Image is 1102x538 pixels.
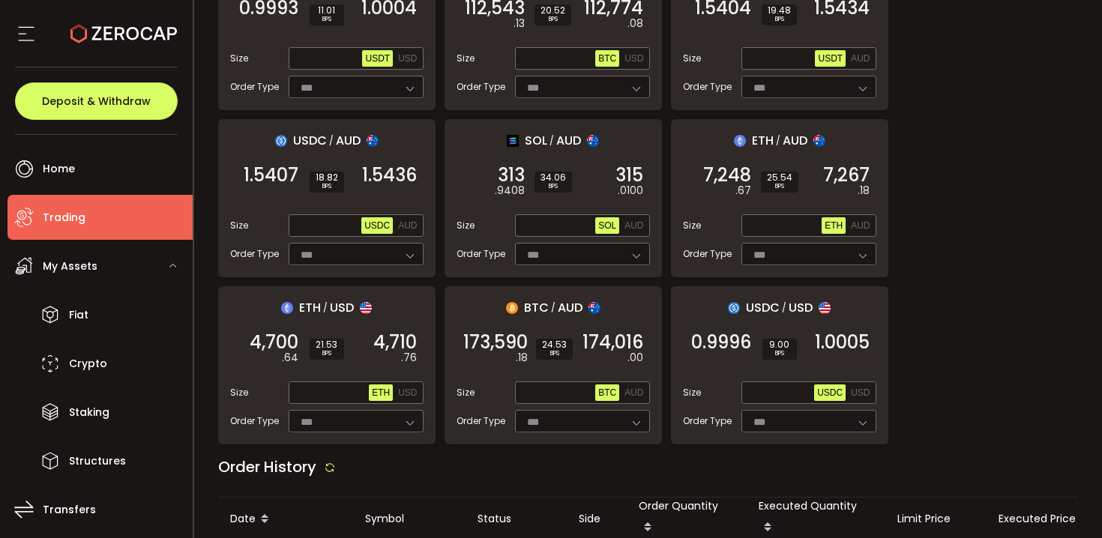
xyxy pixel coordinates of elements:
span: Transfers [43,499,96,521]
span: ETH [299,298,321,317]
div: Date [218,507,353,532]
span: 7,248 [703,168,751,183]
span: Size [683,52,701,65]
span: AUD [398,220,417,231]
span: USDC [817,387,843,398]
span: 25.54 [767,173,792,182]
i: BPS [768,349,791,358]
span: Size [683,386,701,399]
button: USD [621,50,646,67]
button: USDT [362,50,393,67]
img: aud_portfolio.svg [588,302,600,314]
em: .00 [627,350,643,366]
span: AUD [624,220,643,231]
span: 315 [615,168,643,183]
span: Order Type [457,80,505,94]
button: ETH [369,384,393,401]
i: BPS [316,349,338,358]
span: 1.0005 [815,335,870,350]
span: Deposit & Withdraw [42,96,151,106]
em: / [782,301,786,315]
button: USD [395,50,420,67]
iframe: Chat Widget [924,376,1102,538]
img: eth_portfolio.svg [734,135,746,147]
span: 1.5404 [695,1,751,16]
div: Limit Price [885,510,987,528]
i: BPS [767,182,792,191]
span: USDC [293,131,327,150]
span: 19.48 [768,6,791,15]
span: Order Type [457,247,505,261]
em: .64 [282,350,298,366]
img: aud_portfolio.svg [813,135,825,147]
i: BPS [541,182,566,191]
span: 34.06 [541,173,566,182]
button: BTC [595,384,619,401]
button: USD [848,384,873,401]
span: Trading [43,207,85,229]
button: USDC [361,217,393,234]
button: AUD [848,217,873,234]
span: Fiat [69,304,88,326]
span: AUD [783,131,807,150]
span: AUD [851,53,870,64]
em: .18 [858,183,870,199]
span: 112,543 [465,1,525,16]
span: Home [43,158,75,180]
span: 174,016 [582,335,643,350]
em: / [551,301,555,315]
span: Order Type [683,80,732,94]
span: 1.5434 [814,1,870,16]
button: USD [395,384,420,401]
button: AUD [621,217,646,234]
span: Order Type [230,247,279,261]
img: eth_portfolio.svg [281,302,293,314]
em: / [776,134,780,148]
span: USDT [818,53,843,64]
span: 1.5436 [362,168,417,183]
button: SOL [595,217,619,234]
span: Size [457,52,475,65]
span: Order History [218,456,316,477]
span: USD [789,298,813,317]
span: Order Type [230,414,279,428]
img: usd_portfolio.svg [360,302,372,314]
span: BTC [598,53,616,64]
span: AUD [624,387,643,398]
div: Status [466,510,567,528]
span: Crypto [69,353,107,375]
em: .08 [627,16,643,31]
span: Order Type [457,414,505,428]
span: 18.82 [316,173,338,182]
img: usd_portfolio.svg [819,302,831,314]
span: My Assets [43,256,97,277]
img: btc_portfolio.svg [506,302,518,314]
span: 4,710 [373,335,417,350]
em: .9408 [495,183,525,199]
button: USDT [815,50,846,67]
span: Size [230,219,248,232]
span: ETH [825,220,843,231]
span: 21.53 [316,340,338,349]
span: 313 [498,168,525,183]
span: Structures [69,450,126,472]
span: Order Type [683,414,732,428]
button: Deposit & Withdraw [15,82,178,120]
em: / [550,134,554,148]
span: 20.52 [541,6,565,15]
img: aud_portfolio.svg [367,135,379,147]
span: USD [851,387,870,398]
img: sol_portfolio.png [507,135,519,147]
em: .67 [735,183,751,199]
button: USDC [814,384,846,401]
span: USD [624,53,643,64]
img: usdc_portfolio.svg [728,302,740,314]
span: BTC [598,387,616,398]
img: usdc_portfolio.svg [275,135,287,147]
span: Order Type [230,80,279,94]
button: AUD [621,384,646,401]
span: BTC [524,298,549,317]
span: Size [457,386,475,399]
em: .18 [516,350,528,366]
